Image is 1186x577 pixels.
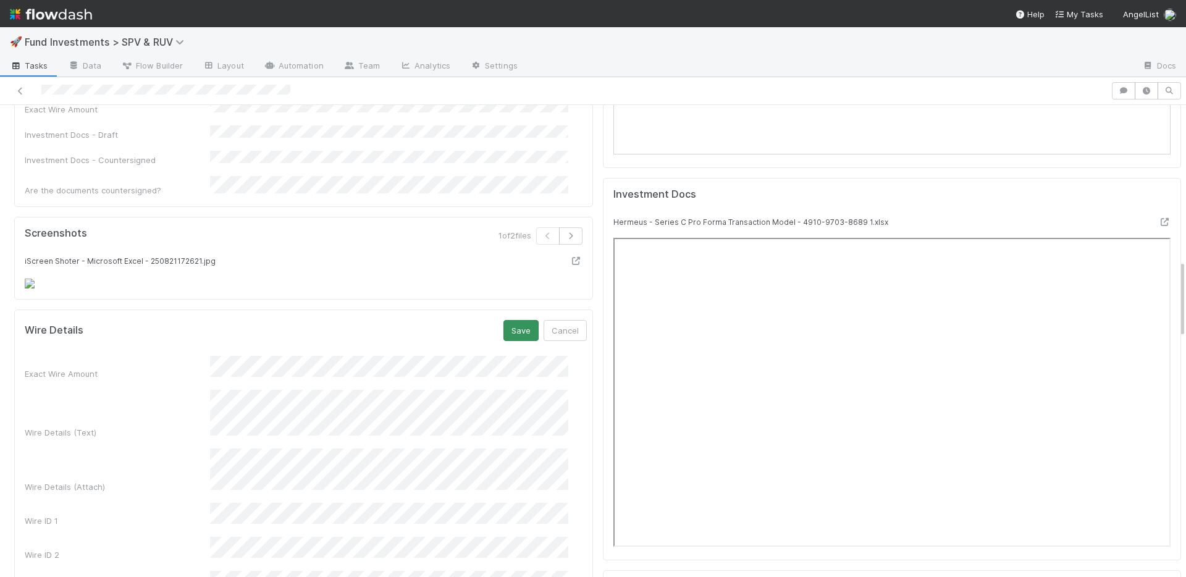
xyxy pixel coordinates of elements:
[121,59,183,72] span: Flow Builder
[544,320,587,341] button: Cancel
[25,426,210,439] div: Wire Details (Text)
[10,36,22,47] span: 🚀
[254,57,334,77] a: Automation
[460,57,528,77] a: Settings
[1123,9,1159,19] span: AngelList
[390,57,460,77] a: Analytics
[25,549,210,561] div: Wire ID 2
[58,57,111,77] a: Data
[111,57,193,77] a: Flow Builder
[25,515,210,527] div: Wire ID 1
[1054,8,1103,20] a: My Tasks
[25,103,210,116] div: Exact Wire Amount
[1132,57,1186,77] a: Docs
[498,229,531,242] span: 1 of 2 files
[193,57,254,77] a: Layout
[25,279,35,288] img: eyJfcmFpbHMiOnsibWVzc2FnZSI6IkJBaHBBeWZWR0E9PSIsImV4cCI6bnVsbCwicHVyIjoiYmxvYl9pZCJ9fQ==--932da1a...
[25,227,87,240] h5: Screenshots
[25,481,210,493] div: Wire Details (Attach)
[25,368,210,380] div: Exact Wire Amount
[503,320,539,341] button: Save
[25,184,210,196] div: Are the documents countersigned?
[25,324,83,337] h5: Wire Details
[10,59,48,72] span: Tasks
[25,128,210,141] div: Investment Docs - Draft
[1015,8,1045,20] div: Help
[25,256,216,266] small: iScreen Shoter - Microsoft Excel - 250821172621.jpg
[25,36,190,48] span: Fund Investments > SPV & RUV
[1054,9,1103,19] span: My Tasks
[613,188,696,201] h5: Investment Docs
[25,154,210,166] div: Investment Docs - Countersigned
[1164,9,1176,21] img: avatar_ddac2f35-6c49-494a-9355-db49d32eca49.png
[613,217,888,227] small: Hermeus - Series C Pro Forma Transaction Model - 4910-9703-8689 1.xlsx
[10,4,92,25] img: logo-inverted-e16ddd16eac7371096b0.svg
[334,57,390,77] a: Team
